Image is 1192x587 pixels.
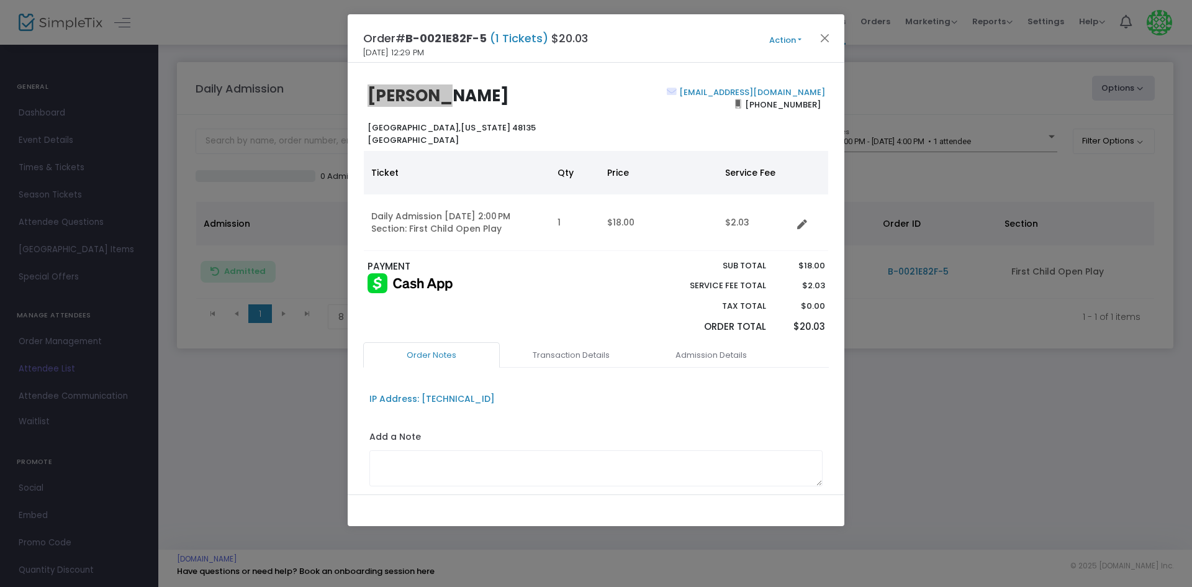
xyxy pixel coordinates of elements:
th: Price [600,151,718,194]
p: $20.03 [778,320,824,334]
p: $2.03 [778,280,824,292]
p: PAYMENT [368,260,590,274]
b: [PERSON_NAME] [368,84,509,107]
span: [PHONE_NUMBER] [741,94,825,114]
p: Service Fee Total [661,280,766,292]
a: [EMAIL_ADDRESS][DOMAIN_NAME] [677,86,825,98]
a: Transaction Details [503,342,639,368]
p: Order Total [661,320,766,334]
div: Data table [364,151,828,251]
td: Daily Admission [DATE] 2:00 PM Section: First Child Open Play [364,194,550,251]
h4: Order# $20.03 [363,30,588,47]
td: $18.00 [600,194,718,251]
span: B-0021E82F-5 [405,30,487,46]
th: Qty [550,151,600,194]
span: [GEOGRAPHIC_DATA], [368,122,461,134]
td: 1 [550,194,600,251]
img: Cash App [368,273,453,293]
p: Tax Total [661,300,766,312]
td: $2.03 [718,194,792,251]
span: [DATE] 12:29 PM [363,47,424,59]
th: Service Fee [718,151,792,194]
th: Ticket [364,151,550,194]
a: Order Notes [363,342,500,368]
button: Close [817,30,833,46]
p: $18.00 [778,260,824,272]
div: IP Address: [TECHNICAL_ID] [369,393,495,406]
b: [US_STATE] 48135 [GEOGRAPHIC_DATA] [368,122,536,146]
a: Admission Details [643,342,779,368]
p: Sub total [661,260,766,272]
p: $0.00 [778,300,824,312]
span: (1 Tickets) [487,30,551,46]
label: Add a Note [369,430,421,447]
button: Action [748,34,823,47]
